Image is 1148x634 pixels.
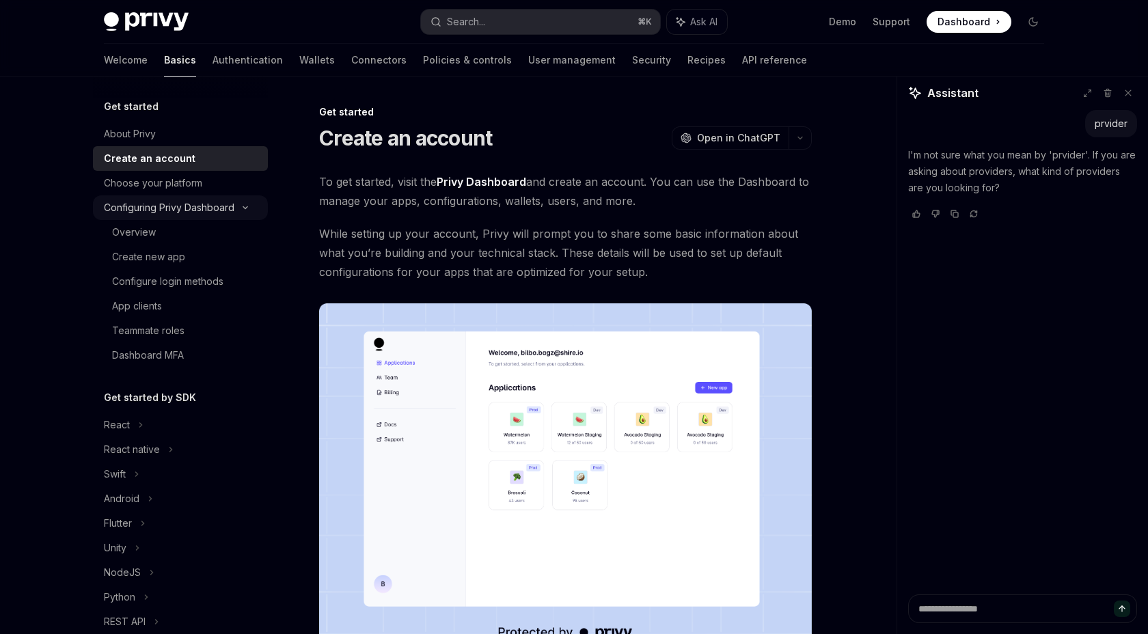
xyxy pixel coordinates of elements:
div: Flutter [104,515,132,532]
a: Wallets [299,44,335,77]
div: Choose your platform [104,175,202,191]
a: Privy Dashboard [437,175,526,189]
div: Python [104,589,135,605]
div: REST API [104,614,146,630]
button: Open in ChatGPT [672,126,789,150]
a: Welcome [104,44,148,77]
button: Send message [1114,601,1130,617]
a: Choose your platform [93,171,268,195]
a: Recipes [687,44,726,77]
a: Demo [829,15,856,29]
span: While setting up your account, Privy will prompt you to share some basic information about what y... [319,224,812,281]
div: Swift [104,466,126,482]
span: Open in ChatGPT [697,131,780,145]
span: To get started, visit the and create an account. You can use the Dashboard to manage your apps, c... [319,172,812,210]
h5: Get started [104,98,159,115]
div: Android [104,491,139,507]
a: Create an account [93,146,268,171]
div: Overview [112,224,156,240]
button: Toggle dark mode [1022,11,1044,33]
div: Get started [319,105,812,119]
div: React native [104,441,160,458]
div: NodeJS [104,564,141,581]
a: Policies & controls [423,44,512,77]
div: Teammate roles [112,322,184,339]
a: Security [632,44,671,77]
div: React [104,417,130,433]
a: API reference [742,44,807,77]
a: Create new app [93,245,268,269]
a: Connectors [351,44,407,77]
button: Ask AI [667,10,727,34]
a: Basics [164,44,196,77]
div: Configure login methods [112,273,223,290]
div: Configuring Privy Dashboard [104,199,234,216]
div: About Privy [104,126,156,142]
a: Dashboard MFA [93,343,268,368]
div: Create an account [104,150,195,167]
span: Ask AI [690,15,717,29]
a: Authentication [213,44,283,77]
span: ⌘ K [638,16,652,27]
div: Unity [104,540,126,556]
p: I'm not sure what you mean by 'prvider'. If you are asking about providers, what kind of provider... [908,147,1137,196]
a: Overview [93,220,268,245]
span: Dashboard [938,15,990,29]
a: Dashboard [927,11,1011,33]
img: dark logo [104,12,189,31]
div: Dashboard MFA [112,347,184,363]
a: App clients [93,294,268,318]
div: prvider [1095,117,1127,130]
h5: Get started by SDK [104,389,196,406]
a: Teammate roles [93,318,268,343]
a: Support [873,15,910,29]
div: Search... [447,14,485,30]
span: Assistant [927,85,979,101]
a: User management [528,44,616,77]
div: App clients [112,298,162,314]
button: Search...⌘K [421,10,660,34]
div: Create new app [112,249,185,265]
a: Configure login methods [93,269,268,294]
h1: Create an account [319,126,492,150]
a: About Privy [93,122,268,146]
